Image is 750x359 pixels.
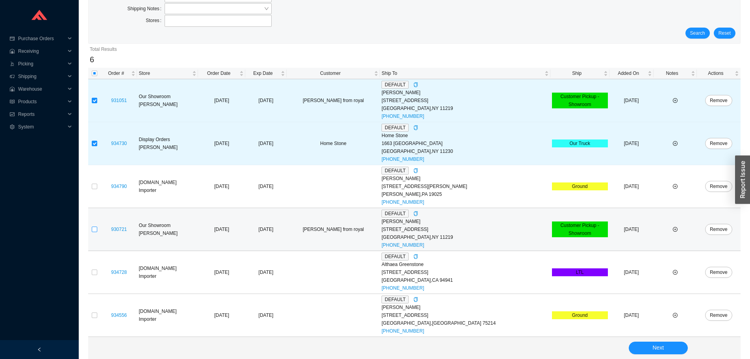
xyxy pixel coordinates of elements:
[413,82,418,87] span: copy
[609,294,654,337] td: [DATE]
[198,294,245,337] td: [DATE]
[139,221,196,237] div: Our Showroom [PERSON_NAME]
[111,227,127,232] a: 930721
[413,297,418,302] span: copy
[381,97,549,104] div: [STREET_ADDRESS]
[413,125,418,130] span: copy
[137,68,198,79] th: Store sortable
[413,124,418,132] div: Copy
[714,28,735,39] button: Reset
[710,311,728,319] span: Remove
[381,225,549,233] div: [STREET_ADDRESS]
[111,98,127,103] a: 931051
[381,81,409,89] span: DEFAULT
[381,285,424,291] a: [PHONE_NUMBER]
[287,122,380,165] td: Home Stone
[710,97,728,104] span: Remove
[111,270,127,275] a: 934728
[609,251,654,294] td: [DATE]
[9,125,15,129] span: setting
[654,68,697,79] th: Notes sortable
[381,242,424,248] a: [PHONE_NUMBER]
[381,175,549,182] div: [PERSON_NAME]
[18,45,65,58] span: Receiving
[247,225,285,233] div: [DATE]
[18,95,65,108] span: Products
[710,182,728,190] span: Remove
[18,108,65,121] span: Reports
[381,319,549,327] div: [GEOGRAPHIC_DATA] , [GEOGRAPHIC_DATA] 75214
[705,95,732,106] button: Remove
[381,253,409,260] span: DEFAULT
[111,141,127,146] a: 934730
[287,79,380,122] td: [PERSON_NAME] from royal
[552,311,608,319] div: Ground
[710,140,728,147] span: Remove
[381,328,424,334] a: [PHONE_NUMBER]
[550,68,609,79] th: Ship sortable
[9,36,15,41] span: credit-card
[9,99,15,104] span: read
[552,140,608,147] div: Our Truck
[381,303,549,311] div: [PERSON_NAME]
[552,268,608,276] div: LTL
[413,210,418,218] div: Copy
[198,68,245,79] th: Order Date sortable
[380,68,550,79] th: Ship To sortable
[673,98,678,103] span: plus-circle
[111,184,127,189] a: 934790
[719,29,731,37] span: Reset
[127,3,165,14] label: Shipping Notes
[381,147,549,155] div: [GEOGRAPHIC_DATA] , NY 11230
[247,140,285,147] div: [DATE]
[18,83,65,95] span: Warehouse
[139,307,196,323] div: [DOMAIN_NAME] Importer
[381,104,549,112] div: [GEOGRAPHIC_DATA] , NY 11219
[198,251,245,294] td: [DATE]
[139,179,196,194] div: [DOMAIN_NAME] Importer
[552,182,608,190] div: Ground
[381,89,549,97] div: [PERSON_NAME]
[245,68,287,79] th: Exp Date sortable
[381,190,549,198] div: [PERSON_NAME] , PA 19025
[609,79,654,122] td: [DATE]
[609,208,654,251] td: [DATE]
[698,69,733,77] span: Actions
[287,208,380,251] td: [PERSON_NAME] from royal
[710,225,728,233] span: Remove
[111,312,127,318] a: 934556
[685,28,710,39] button: Search
[705,267,732,278] button: Remove
[552,221,608,237] div: Customer Pickup - Showroom
[198,165,245,208] td: [DATE]
[102,69,130,77] span: Order #
[101,68,137,79] th: Order # sortable
[705,224,732,235] button: Remove
[381,140,549,147] div: 1663 [GEOGRAPHIC_DATA]
[629,342,688,354] button: Next
[198,79,245,122] td: [DATE]
[247,268,285,276] div: [DATE]
[288,69,372,77] span: Customer
[381,233,549,241] div: [GEOGRAPHIC_DATA] , NY 11219
[139,69,191,77] span: Store
[381,268,549,276] div: [STREET_ADDRESS]
[37,347,42,352] span: left
[652,343,664,352] span: Next
[247,311,285,319] div: [DATE]
[413,167,418,175] div: Copy
[90,45,739,53] div: Total Results
[673,227,678,232] span: plus-circle
[609,68,654,79] th: Added On sortable
[18,121,65,133] span: System
[552,69,602,77] span: Ship
[18,32,65,45] span: Purchase Orders
[413,253,418,260] div: Copy
[710,268,728,276] span: Remove
[413,81,418,89] div: Copy
[381,311,549,319] div: [STREET_ADDRESS]
[705,181,732,192] button: Remove
[381,167,409,175] span: DEFAULT
[200,69,238,77] span: Order Date
[381,132,549,140] div: Home Stone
